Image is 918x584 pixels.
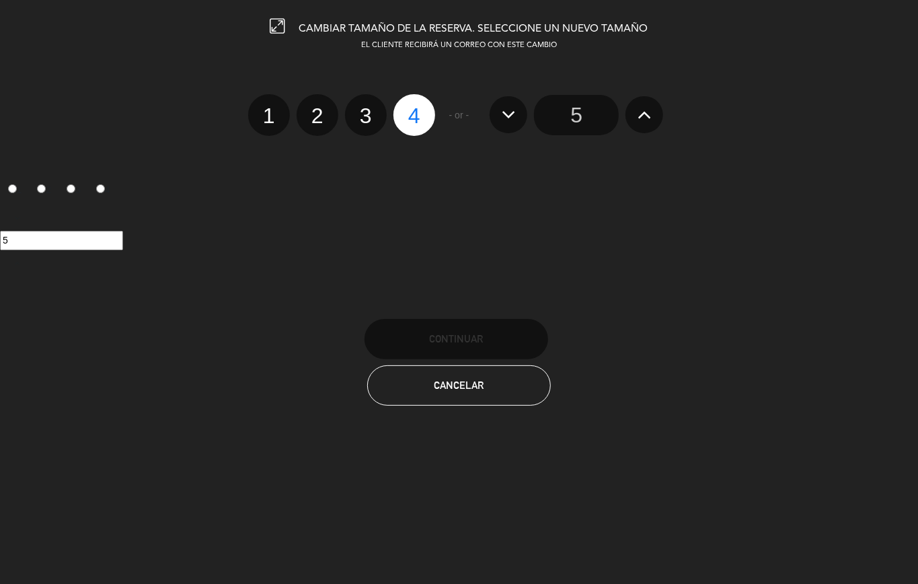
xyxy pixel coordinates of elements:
[59,178,89,201] label: 3
[393,94,435,136] label: 4
[297,94,338,136] label: 2
[361,42,557,49] span: EL CLIENTE RECIBIRÁ UN CORREO CON ESTE CAMBIO
[365,319,548,359] button: Continuar
[345,94,387,136] label: 3
[429,333,483,344] span: Continuar
[434,379,484,391] span: Cancelar
[367,365,551,406] button: Cancelar
[8,184,17,193] input: 1
[299,24,648,34] span: CAMBIAR TAMAÑO DE LA RESERVA. SELECCIONE UN NUEVO TAMAÑO
[67,184,75,193] input: 3
[96,184,105,193] input: 4
[88,178,118,201] label: 4
[30,178,59,201] label: 2
[449,108,469,123] span: - or -
[248,94,290,136] label: 1
[37,184,46,193] input: 2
